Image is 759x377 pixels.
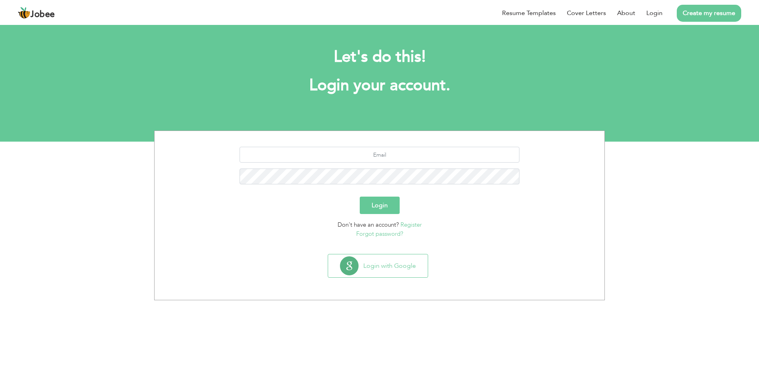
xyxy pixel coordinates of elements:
span: Jobee [30,10,55,19]
a: Login [646,8,663,18]
a: Cover Letters [567,8,606,18]
a: Jobee [18,7,55,19]
img: jobee.io [18,7,30,19]
button: Login with Google [328,254,428,277]
a: Resume Templates [502,8,556,18]
h1: Login your account. [166,75,593,96]
h2: Let's do this! [166,47,593,67]
button: Login [360,197,400,214]
a: About [617,8,635,18]
a: Create my resume [677,5,741,22]
span: Don't have an account? [338,221,399,229]
input: Email [240,147,520,163]
a: Forgot password? [356,230,403,238]
a: Register [400,221,422,229]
